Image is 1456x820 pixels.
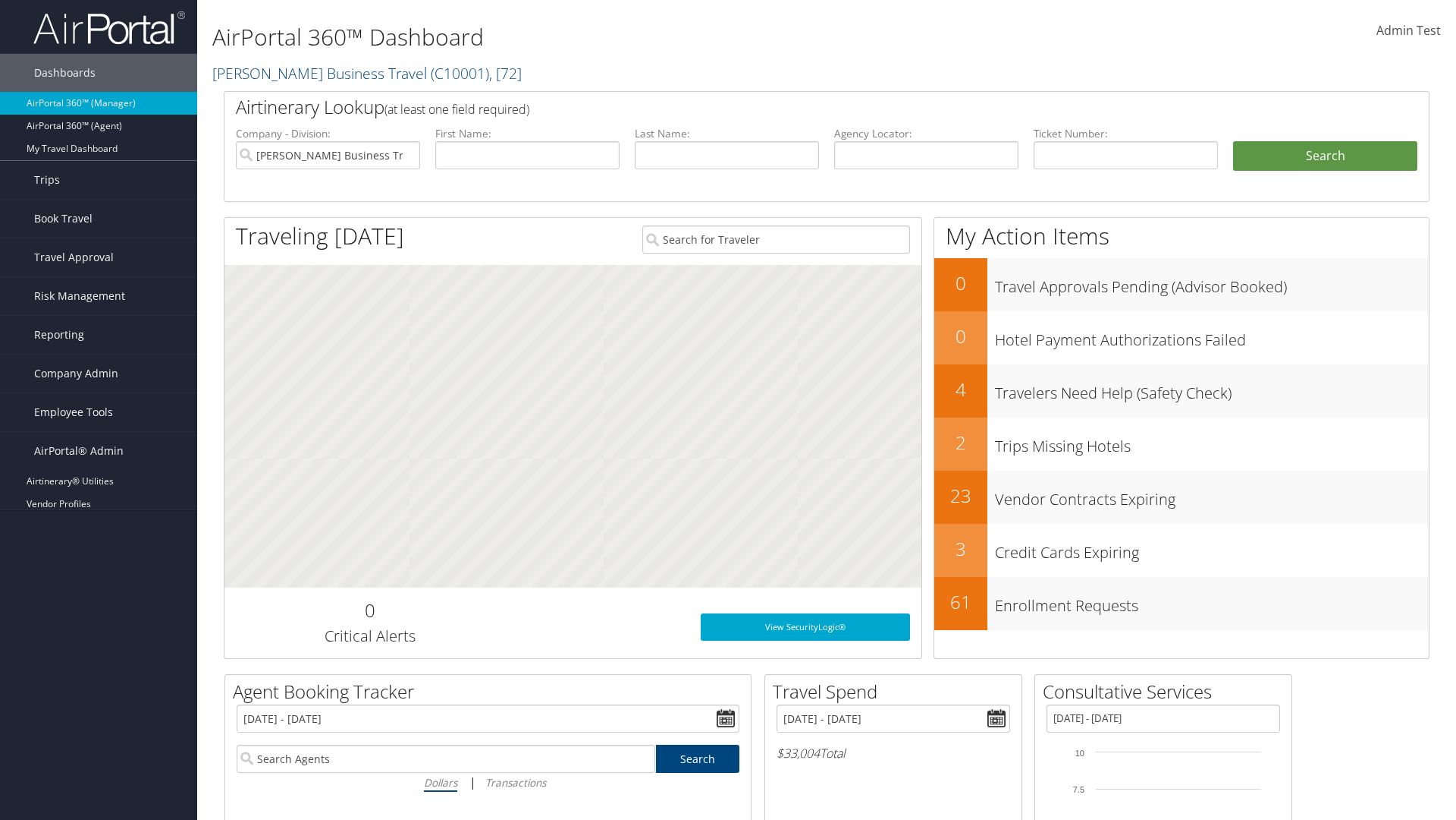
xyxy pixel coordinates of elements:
[34,316,84,354] span: Reporting
[934,311,1429,364] a: 0Hotel Payment Authorizations Failed
[1376,22,1441,39] span: Admin Test
[934,323,987,349] h2: 0
[485,775,546,790] i: Transactions
[995,588,1429,617] h3: Enrollment Requests
[777,745,820,762] span: $33,004
[934,577,1429,630] a: 61Enrollment Requests
[1034,126,1218,141] label: Ticket Number:
[237,773,739,792] div: |
[236,626,504,647] h3: Critical Alerts
[1075,749,1084,758] tspan: 10
[934,270,987,296] h2: 0
[995,428,1429,457] h3: Trips Missing Hotels
[435,126,620,141] label: First Name:
[1376,8,1441,55] a: Admin Test
[995,481,1429,510] h3: Vendor Contracts Expiring
[995,375,1429,404] h3: Travelers Need Help (Safety Check)
[934,220,1429,252] h1: My Action Items
[431,63,489,84] span: ( C10001 )
[995,535,1429,563] h3: Credit Cards Expiring
[934,589,987,615] h2: 61
[34,54,96,92] span: Dashboards
[384,101,529,118] span: (at least one field required)
[212,21,1031,53] h1: AirPortal 360™ Dashboard
[934,536,987,562] h2: 3
[236,94,1317,120] h2: Airtinerary Lookup
[934,430,987,456] h2: 2
[701,613,910,641] a: View SecurityLogic®
[236,598,504,623] h2: 0
[237,745,655,773] input: Search Agents
[34,277,125,315] span: Risk Management
[995,269,1429,298] h3: Travel Approvals Pending (Advisor Booked)
[995,322,1429,351] h3: Hotel Payment Authorizations Failed
[233,679,751,705] h2: Agent Booking Tracker
[489,63,522,84] span: , [ 72 ]
[34,200,93,238] span: Book Travel
[1073,785,1084,794] tspan: 7.5
[934,364,1429,418] a: 4Travelers Need Help (Safety Check)
[656,745,740,773] a: Search
[1233,141,1417,172] button: Search
[635,126,819,141] label: Last Name:
[1043,679,1291,705] h2: Consultative Services
[33,10,185,46] img: airportal-logo.png
[773,679,1021,705] h2: Travel Spend
[834,126,1018,141] label: Agency Locator:
[777,745,1010,762] h6: Total
[934,471,1429,524] a: 23Vendor Contracts Expiring
[934,377,987,402] h2: 4
[642,225,910,254] input: Search for Traveler
[934,258,1429,311] a: 0Travel Approvals Pending (Advisor Booked)
[34,161,60,199] span: Trips
[34,238,114,276] span: Travel Approval
[212,63,522,84] a: [PERSON_NAME] Business Travel
[236,126,420,141] label: Company - Division:
[34,432,124,470] span: AirPortal® Admin
[236,220,404,252] h1: Traveling [DATE]
[424,775,457,790] i: Dollars
[34,393,113,431] span: Employee Tools
[934,418,1429,471] a: 2Trips Missing Hotels
[934,483,987,509] h2: 23
[934,524,1429,577] a: 3Credit Cards Expiring
[34,355,118,393] span: Company Admin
